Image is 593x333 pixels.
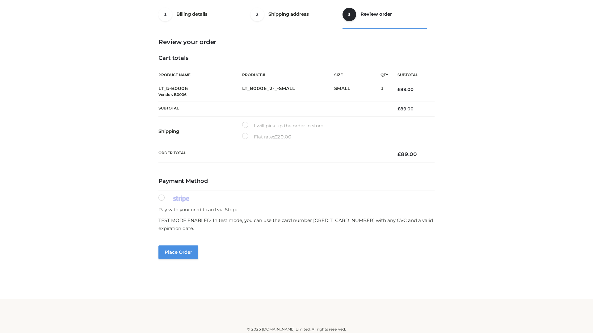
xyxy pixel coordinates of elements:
td: LT_b-B0006 [158,82,242,101]
p: Pay with your credit card via Stripe. [158,206,435,214]
bdi: 89.00 [397,87,414,92]
div: © 2025 [DOMAIN_NAME] Limited. All rights reserved. [92,326,501,332]
h3: Review your order [158,38,435,46]
th: Product Name [158,68,242,82]
bdi: 89.00 [397,151,417,157]
bdi: 20.00 [274,134,292,140]
span: £ [397,151,401,157]
td: SMALL [334,82,381,101]
button: Place order [158,245,198,259]
span: £ [274,134,277,140]
th: Subtotal [388,68,435,82]
small: Vendor: B0006 [158,92,187,97]
span: £ [397,106,400,112]
th: Qty [381,68,388,82]
td: LT_B0006_2-_-SMALL [242,82,334,101]
bdi: 89.00 [397,106,414,112]
th: Shipping [158,117,242,146]
th: Order Total [158,146,388,162]
th: Subtotal [158,101,388,116]
label: Flat rate: [242,133,292,141]
h4: Payment Method [158,178,435,185]
span: £ [397,87,400,92]
label: I will pick up the order in store. [242,122,324,130]
th: Size [334,68,377,82]
th: Product # [242,68,334,82]
h4: Cart totals [158,55,435,62]
td: 1 [381,82,388,101]
p: TEST MODE ENABLED. In test mode, you can use the card number [CREDIT_CARD_NUMBER] with any CVC an... [158,216,435,232]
